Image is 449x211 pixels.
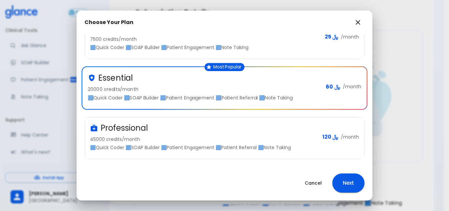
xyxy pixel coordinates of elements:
[88,86,320,92] p: 20000 credits/month
[332,173,365,193] button: Next
[88,94,320,101] p: 🟦Quick Coder 🟦SOAP Builder 🟦Patient Engagement 🟦Patient Referral 🟦Note Taking
[341,134,359,140] p: /month
[326,84,340,90] span: ﷼ 60
[322,134,338,140] span: ﷼ 120
[101,123,148,133] h3: Professional
[341,34,359,40] p: /month
[90,44,319,51] p: 🟦Quick Coder 🟦SOAP Builder 🟦Patient Engagement 🟦Note Taking
[84,19,133,26] h2: Choose Your Plan
[211,65,245,70] span: Most Popular
[343,84,361,90] p: /month
[325,34,338,40] span: ﷼ 25
[90,136,317,143] p: 45000 credits/month
[98,72,133,83] h3: Essential
[90,36,319,42] p: 7500 credits/month
[297,176,330,190] button: Cancel
[90,144,317,151] p: 🟦Quick Coder 🟦SOAP Builder 🟦Patient Engagement 🟦Patient Referral 🟦Note Taking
